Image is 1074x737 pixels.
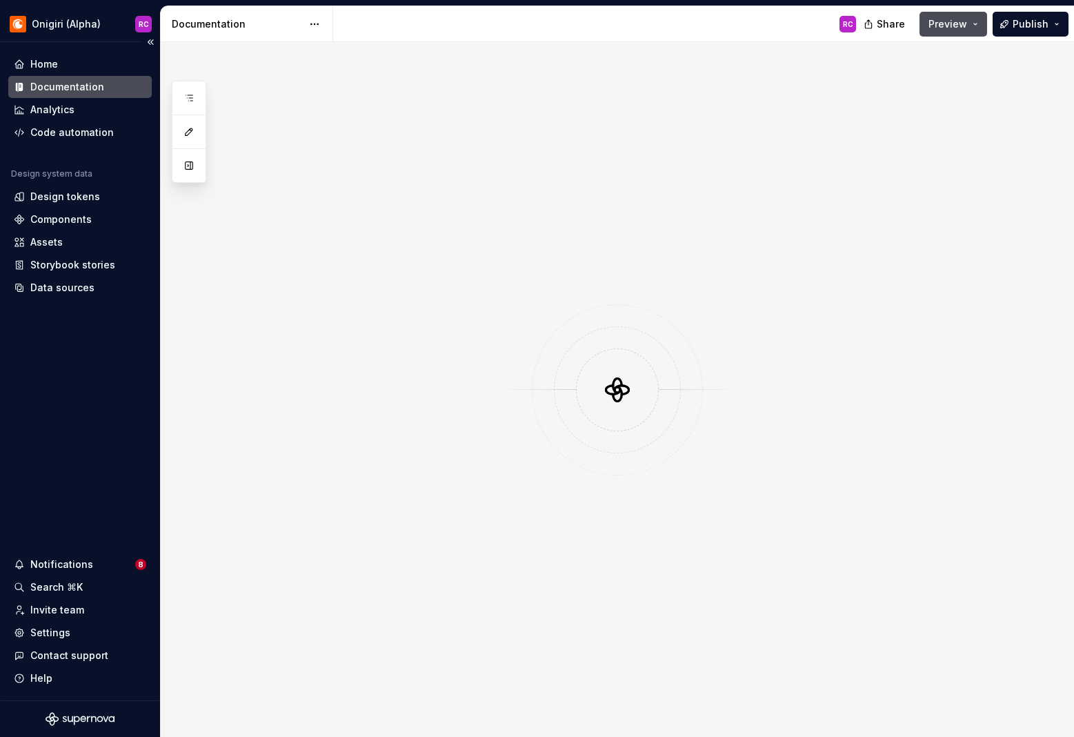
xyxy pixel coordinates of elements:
[8,667,152,689] button: Help
[30,213,92,226] div: Components
[30,281,95,295] div: Data sources
[30,80,104,94] div: Documentation
[8,645,152,667] button: Contact support
[919,12,987,37] button: Preview
[30,671,52,685] div: Help
[46,712,115,726] svg: Supernova Logo
[8,553,152,576] button: Notifications8
[8,254,152,276] a: Storybook stories
[857,12,914,37] button: Share
[30,558,93,571] div: Notifications
[32,17,101,31] div: Onigiri (Alpha)
[877,17,905,31] span: Share
[30,190,100,204] div: Design tokens
[30,103,74,117] div: Analytics
[8,576,152,598] button: Search ⌘K
[8,231,152,253] a: Assets
[30,57,58,71] div: Home
[30,603,84,617] div: Invite team
[30,649,108,662] div: Contact support
[8,208,152,230] a: Components
[8,99,152,121] a: Analytics
[172,17,302,31] div: Documentation
[10,16,26,32] img: 25dd04c0-9bb6-47b6-936d-a9571240c086.png
[843,19,853,30] div: RC
[30,626,70,640] div: Settings
[135,559,146,570] span: 8
[8,622,152,644] a: Settings
[8,76,152,98] a: Documentation
[8,186,152,208] a: Design tokens
[11,168,92,179] div: Design system data
[30,258,115,272] div: Storybook stories
[928,17,967,31] span: Preview
[8,277,152,299] a: Data sources
[8,121,152,144] a: Code automation
[8,599,152,621] a: Invite team
[30,235,63,249] div: Assets
[1013,17,1048,31] span: Publish
[30,126,114,139] div: Code automation
[8,53,152,75] a: Home
[993,12,1068,37] button: Publish
[141,32,160,52] button: Collapse sidebar
[3,9,157,39] button: Onigiri (Alpha)RC
[30,580,83,594] div: Search ⌘K
[139,19,149,30] div: RC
